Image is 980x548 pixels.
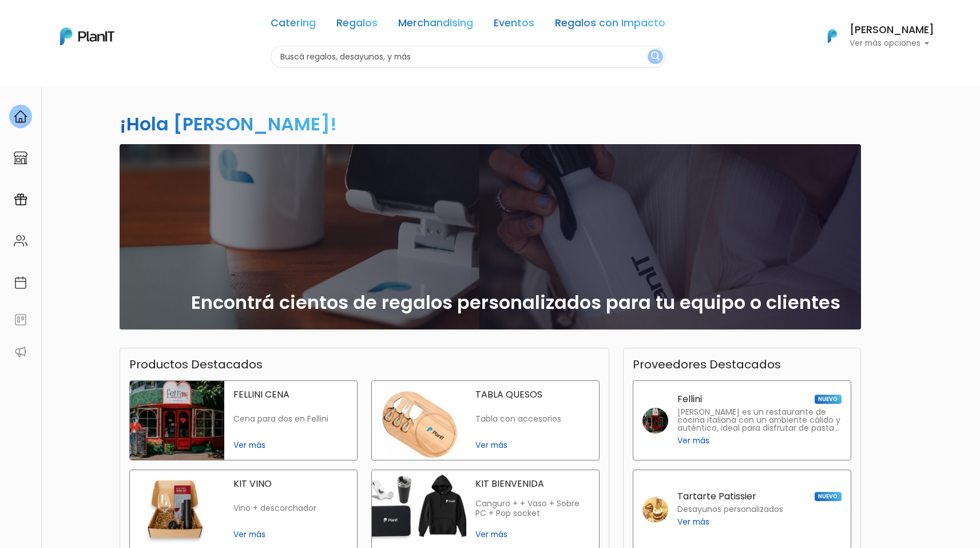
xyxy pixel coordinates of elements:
[555,18,665,32] a: Regalos con Impacto
[120,111,337,137] h2: ¡Hola [PERSON_NAME]!
[633,358,781,371] h3: Proveedores Destacados
[233,390,348,399] p: FELLINI CENA
[820,23,845,49] img: PlanIt Logo
[475,439,590,451] span: Ver más
[475,414,590,424] p: Tabla con accesorios
[815,395,841,404] span: NUEVO
[475,479,590,489] p: KIT BIENVENIDA
[371,380,600,460] a: tabla quesos TABLA QUESOS Tabla con accesorios Ver más
[233,414,348,424] p: Cena para dos en Fellini
[14,110,27,124] img: home-e721727adea9d79c4d83392d1f703f7f8bce08238fde08b1acbfd93340b81755.svg
[233,503,348,513] p: Vino + descorchador
[677,506,783,514] p: Desayunos personalizados
[677,516,709,528] span: Ver más
[336,18,378,32] a: Regalos
[60,27,114,45] img: PlanIt Logo
[677,492,756,501] p: Tartarte Patissier
[14,234,27,248] img: people-662611757002400ad9ed0e3c099ab2801c6687ba6c219adb57efc949bc21e19d.svg
[651,51,660,62] img: search_button-432b6d5273f82d61273b3651a40e1bd1b912527efae98b1b7a1b2c0702e16a8d.svg
[14,276,27,289] img: calendar-87d922413cdce8b2cf7b7f5f62616a5cf9e4887200fb71536465627b3292af00.svg
[475,529,590,541] span: Ver más
[642,408,668,434] img: fellini
[191,292,840,313] h2: Encontrá cientos de regalos personalizados para tu equipo o clientes
[475,499,590,519] p: Canguro + + Vaso + Sobre PC + Pop socket
[677,408,842,432] p: [PERSON_NAME] es un restaurante de cocina italiana con un ambiente cálido y auténtico, ideal para...
[398,18,473,32] a: Merchandising
[494,18,534,32] a: Eventos
[677,435,709,447] span: Ver más
[233,529,348,541] span: Ver más
[677,395,702,404] p: Fellini
[271,46,665,68] input: Buscá regalos, desayunos, y más
[233,439,348,451] span: Ver más
[14,151,27,165] img: marketplace-4ceaa7011d94191e9ded77b95e3339b90024bf715f7c57f8cf31f2d8c509eaba.svg
[642,497,668,523] img: tartarte patissier
[850,39,934,47] p: Ver más opciones
[14,193,27,207] img: campaigns-02234683943229c281be62815700db0a1741e53638e28bf9629b52c665b00959.svg
[14,313,27,327] img: feedback-78b5a0c8f98aac82b08bfc38622c3050aee476f2c9584af64705fc4e61158814.svg
[815,492,841,501] span: NUEVO
[233,479,348,489] p: KIT VINO
[813,21,934,51] button: PlanIt Logo [PERSON_NAME] Ver más opciones
[271,18,316,32] a: Catering
[129,358,263,371] h3: Productos Destacados
[372,381,466,460] img: tabla quesos
[475,390,590,399] p: TABLA QUESOS
[14,345,27,359] img: partners-52edf745621dab592f3b2c58e3bca9d71375a7ef29c3b500c9f145b62cc070d4.svg
[850,25,934,35] h6: [PERSON_NAME]
[130,381,224,460] img: fellini cena
[129,380,358,460] a: fellini cena FELLINI CENA Cena para dos en Fellini Ver más
[633,380,851,460] a: Fellini NUEVO [PERSON_NAME] es un restaurante de cocina italiana con un ambiente cálido y auténti...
